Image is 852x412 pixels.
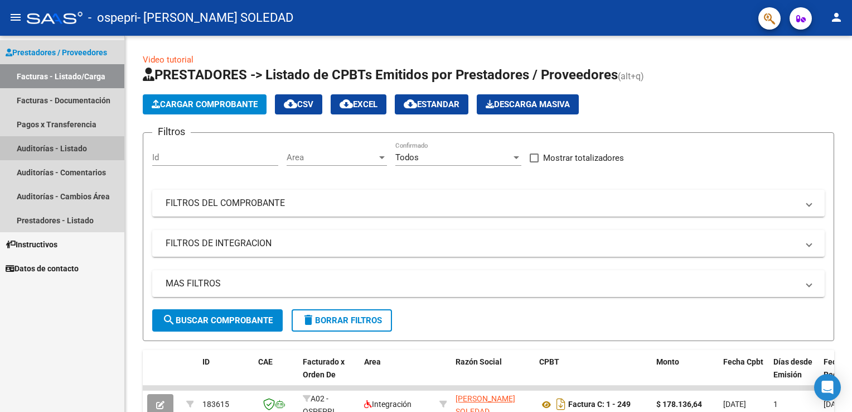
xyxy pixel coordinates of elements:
span: Integración [364,400,412,409]
span: Todos [395,152,419,162]
span: Instructivos [6,238,57,251]
datatable-header-cell: Monto [652,350,719,399]
span: Area [364,357,381,366]
mat-icon: cloud_download [340,97,353,111]
mat-expansion-panel-header: FILTROS DE INTEGRACION [152,230,825,257]
mat-panel-title: FILTROS DEL COMPROBANTE [166,197,798,209]
mat-panel-title: FILTROS DE INTEGRACION [166,237,798,250]
mat-panel-title: MAS FILTROS [166,277,798,290]
span: Cargar Comprobante [152,99,258,109]
div: Open Intercom Messenger [814,374,841,401]
button: Buscar Comprobante [152,309,283,332]
mat-icon: cloud_download [284,97,297,111]
mat-icon: person [830,11,843,24]
app-download-masive: Descarga masiva de comprobantes (adjuntos) [477,94,579,114]
strong: Factura C: 1 - 249 [568,400,631,409]
datatable-header-cell: Fecha Cpbt [719,350,769,399]
button: Descarga Masiva [477,94,579,114]
button: Borrar Filtros [292,309,392,332]
button: Estandar [395,94,468,114]
span: - [PERSON_NAME] SOLEDAD [137,6,293,30]
span: Razón Social [456,357,502,366]
mat-icon: menu [9,11,22,24]
span: Facturado x Orden De [303,357,345,379]
span: ID [202,357,210,366]
mat-expansion-panel-header: FILTROS DEL COMPROBANTE [152,190,825,217]
a: Video tutorial [143,55,193,65]
span: CSV [284,99,313,109]
datatable-header-cell: Días desde Emisión [769,350,819,399]
span: Fecha Cpbt [723,357,763,366]
span: (alt+q) [618,71,644,82]
button: CSV [275,94,322,114]
mat-icon: cloud_download [404,97,417,111]
span: 183615 [202,400,229,409]
span: Datos de contacto [6,262,79,275]
datatable-header-cell: Area [360,350,435,399]
span: Borrar Filtros [302,315,382,325]
mat-icon: delete [302,313,315,327]
span: Descarga Masiva [486,99,570,109]
span: CAE [258,357,273,366]
datatable-header-cell: Facturado x Orden De [298,350,360,399]
span: Mostrar totalizadores [543,151,624,165]
span: PRESTADORES -> Listado de CPBTs Emitidos por Prestadores / Proveedores [143,67,618,83]
mat-icon: search [162,313,176,327]
span: EXCEL [340,99,377,109]
button: Cargar Comprobante [143,94,267,114]
mat-expansion-panel-header: MAS FILTROS [152,270,825,297]
span: CPBT [539,357,559,366]
h3: Filtros [152,124,191,140]
datatable-header-cell: CPBT [535,350,652,399]
strong: $ 178.136,64 [656,400,702,409]
span: Monto [656,357,679,366]
span: Estandar [404,99,459,109]
datatable-header-cell: Razón Social [451,350,535,399]
span: [DATE] [824,400,846,409]
span: 1 [773,400,778,409]
span: Días desde Emisión [773,357,812,379]
span: Prestadores / Proveedores [6,46,107,59]
span: Area [287,152,377,162]
datatable-header-cell: ID [198,350,254,399]
datatable-header-cell: CAE [254,350,298,399]
span: Buscar Comprobante [162,315,273,325]
span: [DATE] [723,400,746,409]
span: - ospepri [88,6,137,30]
button: EXCEL [331,94,386,114]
